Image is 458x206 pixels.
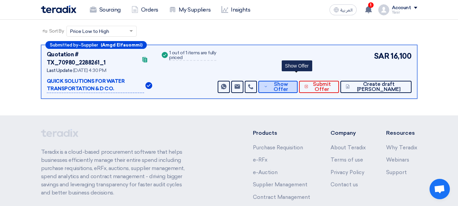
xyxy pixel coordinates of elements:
[331,129,366,137] li: Company
[45,41,147,49] div: –
[164,2,216,17] a: My Suppliers
[331,182,358,188] a: Contact us
[253,169,278,175] a: e-Auction
[270,82,292,92] span: Show Offer
[216,2,256,17] a: Insights
[169,51,216,61] div: 1 out of 1 items are fully priced
[47,68,73,73] span: Last Update
[430,179,450,199] a: Open chat
[50,43,78,47] span: Submitted by
[81,43,98,47] span: Supplier
[47,77,144,93] p: QUICK SOLUTIONS FOR WATER TRANSPORTATION & D CO.
[253,145,303,151] a: Purchase Requisition
[374,51,390,62] span: SAR
[253,194,310,200] a: Contract Management
[340,8,353,13] span: العربية
[101,43,142,47] b: (Amgd Elfauommi)
[253,157,267,163] a: e-RFx
[126,2,164,17] a: Orders
[340,81,411,93] button: Create draft [PERSON_NAME]
[331,169,364,175] a: Privacy Policy
[70,28,109,35] span: Price Low to High
[391,51,411,62] span: 16,100
[47,51,138,67] div: Quotation # TX_70980_2288261_1
[386,129,417,137] li: Resources
[352,82,406,92] span: Create draft [PERSON_NAME]
[331,145,366,151] a: About Teradix
[253,182,307,188] a: Supplier Management
[145,82,152,89] img: Verified Account
[299,81,339,93] button: Submit Offer
[386,157,409,163] a: Webinars
[49,27,64,35] span: Sort By
[378,4,389,15] img: profile_test.png
[73,68,106,73] span: [DATE] 4:30 PM
[282,60,312,71] div: Show Offer
[330,4,357,15] button: العربية
[41,5,76,13] img: Teradix logo
[253,129,310,137] li: Products
[258,81,297,93] button: Show Offer
[331,157,363,163] a: Terms of use
[392,5,411,11] div: Account
[386,145,417,151] a: Why Teradix
[392,11,417,14] div: Yasir
[368,2,374,8] span: 1
[41,148,192,197] p: Teradix is a cloud-based procurement software that helps businesses efficiently manage their enti...
[84,2,126,17] a: Sourcing
[310,82,334,92] span: Submit Offer
[386,169,407,175] a: Support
